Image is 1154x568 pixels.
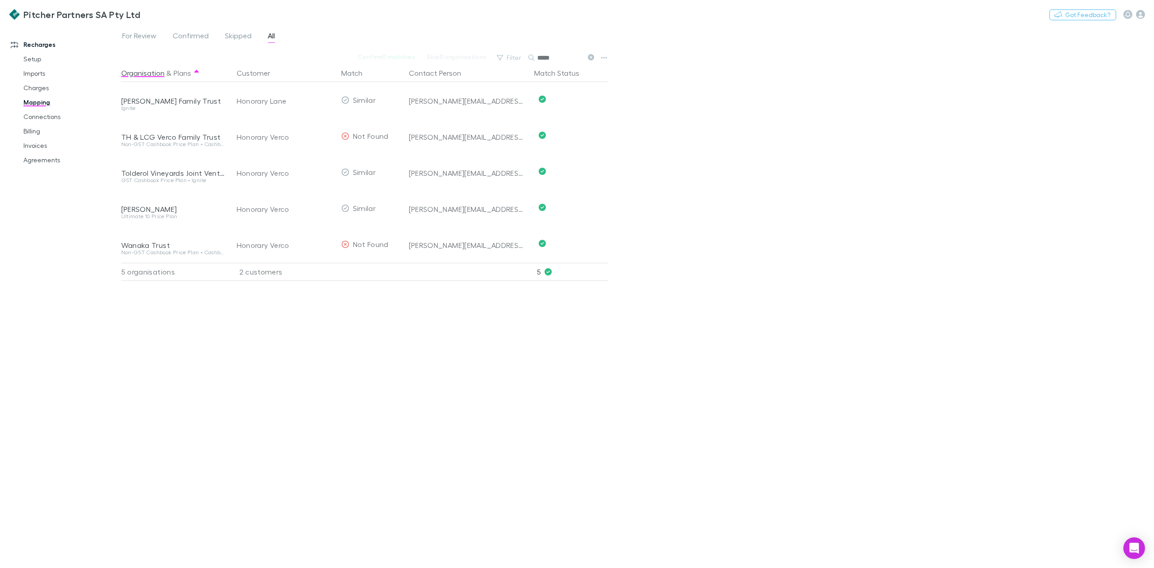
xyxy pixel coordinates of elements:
[539,132,546,139] svg: Confirmed
[409,133,527,142] div: [PERSON_NAME][EMAIL_ADDRESS][DOMAIN_NAME]
[237,155,334,191] div: Honorary Verco
[537,263,608,280] p: 5
[121,250,226,255] div: Non-GST Cashbook Price Plan • Cashbook (Non-GST) Price Plan
[421,51,492,62] button: Skip0 organisations
[14,124,128,138] a: Billing
[14,153,128,167] a: Agreements
[539,96,546,103] svg: Confirmed
[352,51,421,62] button: Confirm0 matches
[1123,537,1145,559] div: Open Intercom Messenger
[121,105,226,111] div: Ignite
[539,240,546,247] svg: Confirmed
[353,240,389,248] span: Not Found
[23,9,140,20] h3: Pitcher Partners SA Pty Ltd
[14,66,128,81] a: Imports
[2,37,128,52] a: Recharges
[121,142,226,147] div: Non-GST Cashbook Price Plan • Cashbook (Non-GST) Price Plan
[539,204,546,211] svg: Confirmed
[409,64,472,82] button: Contact Person
[4,4,146,25] a: Pitcher Partners SA Pty Ltd
[409,169,527,178] div: [PERSON_NAME][EMAIL_ADDRESS][DOMAIN_NAME]
[121,205,226,214] div: [PERSON_NAME]
[237,227,334,263] div: Honorary Verco
[121,263,229,281] div: 5 organisations
[539,168,546,175] svg: Confirmed
[353,168,376,176] span: Similar
[268,31,275,43] span: All
[121,64,165,82] button: Organisation
[121,96,226,105] div: [PERSON_NAME] Family Trust
[353,204,376,212] span: Similar
[225,31,252,43] span: Skipped
[121,64,226,82] div: &
[121,133,226,142] div: TH & LCG Verco Family Trust
[409,241,527,250] div: [PERSON_NAME][EMAIL_ADDRESS][DOMAIN_NAME]
[173,31,209,43] span: Confirmed
[14,52,128,66] a: Setup
[14,81,128,95] a: Charges
[14,110,128,124] a: Connections
[237,191,334,227] div: Honorary Verco
[121,214,226,219] div: Ultimate 10 Price Plan
[174,64,191,82] button: Plans
[1049,9,1116,20] button: Got Feedback?
[341,64,373,82] button: Match
[237,64,281,82] button: Customer
[353,96,376,104] span: Similar
[14,95,128,110] a: Mapping
[121,241,226,250] div: Wanaka Trust
[409,96,527,105] div: [PERSON_NAME][EMAIL_ADDRESS][PERSON_NAME][DOMAIN_NAME]
[237,83,334,119] div: Honorary Lane
[409,205,527,214] div: [PERSON_NAME][EMAIL_ADDRESS][DOMAIN_NAME]
[492,52,527,63] button: Filter
[534,64,590,82] button: Match Status
[121,169,226,178] div: Tolderol Vineyards Joint Venture
[237,119,334,155] div: Honorary Verco
[121,178,226,183] div: GST Cashbook Price Plan • Ignite
[229,263,338,281] div: 2 customers
[353,132,389,140] span: Not Found
[122,31,156,43] span: For Review
[9,9,20,20] img: Pitcher Partners SA Pty Ltd's Logo
[14,138,128,153] a: Invoices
